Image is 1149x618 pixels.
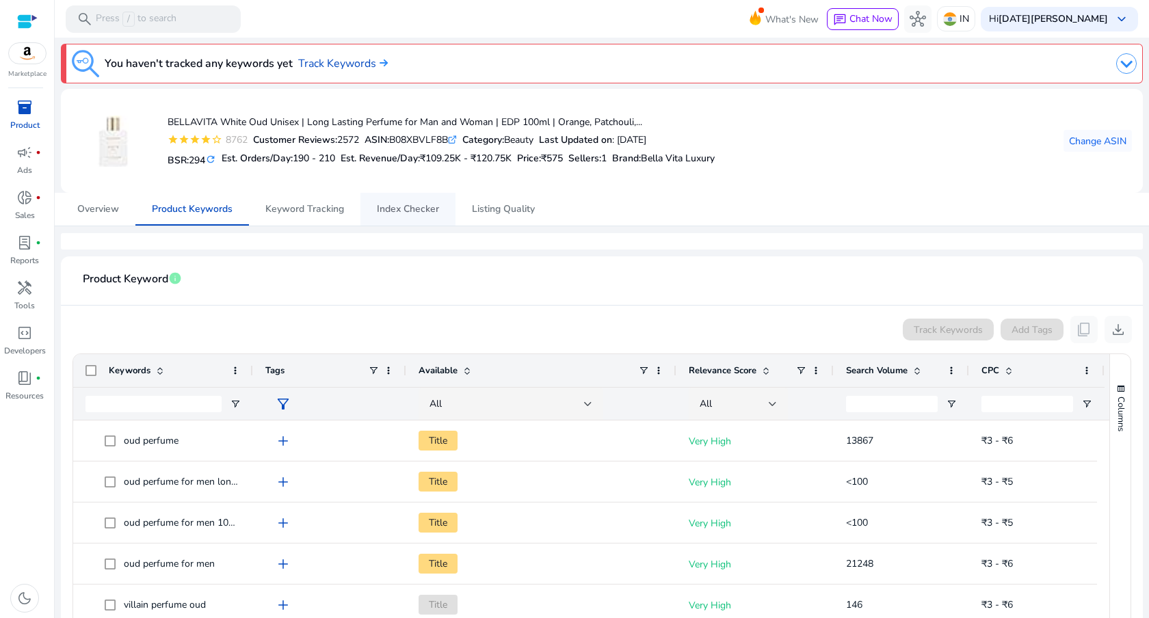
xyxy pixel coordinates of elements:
[275,433,291,449] span: add
[85,396,222,412] input: Keywords Filter Input
[168,117,715,129] h4: BELLAVITA White Oud Unisex | Long Lasting Perfume for Man and Woman | EDP 100ml | Orange, Patchou...
[612,153,715,165] h5: :
[298,55,388,72] a: Track Keywords
[946,399,957,409] button: Open Filter Menu
[365,133,389,146] b: ASIN:
[419,431,458,451] span: Title
[981,364,999,377] span: CPC
[846,475,868,488] span: <100
[419,595,458,615] span: Title
[189,154,205,167] span: 294
[420,152,512,165] span: ₹109.25K - ₹120.75K
[96,12,176,27] p: Press to search
[1110,321,1126,338] span: download
[124,598,206,611] span: villain perfume oud
[419,472,458,492] span: Title
[275,597,291,613] span: add
[222,153,335,165] h5: Est. Orders/Day:
[846,396,938,412] input: Search Volume Filter Input
[689,427,821,455] p: Very High
[16,189,33,206] span: donut_small
[910,11,926,27] span: hub
[265,364,285,377] span: Tags
[253,133,337,146] b: Customer Reviews:
[124,475,268,488] span: oud perfume for men long lasting
[77,11,93,27] span: search
[16,370,33,386] span: book_4
[430,397,442,410] span: All
[122,12,135,27] span: /
[10,254,39,267] p: Reports
[846,364,908,377] span: Search Volume
[168,152,216,167] h5: BSR:
[222,133,248,147] div: 8762
[36,240,41,245] span: fiber_manual_record
[16,234,33,251] span: lab_profile
[517,153,563,165] h5: Price:
[541,152,563,165] span: ₹575
[200,134,211,145] mat-icon: star
[124,516,245,529] span: oud perfume for men 100ml
[981,516,1013,529] span: ₹3 - ₹5
[981,396,1073,412] input: CPC Filter Input
[9,43,46,64] img: amazon.svg
[943,12,957,26] img: in.svg
[1116,53,1137,74] img: dropdown-arrow.svg
[72,50,99,77] img: keyword-tracking.svg
[472,204,535,214] span: Listing Quality
[341,153,512,165] h5: Est. Revenue/Day:
[981,598,1013,611] span: ₹3 - ₹6
[16,590,33,606] span: dark_mode
[1113,11,1130,27] span: keyboard_arrow_down
[189,134,200,145] mat-icon: star
[275,396,291,412] span: filter_alt
[462,133,504,146] b: Category:
[230,399,241,409] button: Open Filter Menu
[376,59,388,67] img: arrow-right.svg
[419,364,458,377] span: Available
[904,5,932,33] button: hub
[275,515,291,531] span: add
[8,69,47,79] p: Marketplace
[849,12,893,25] span: Chat Now
[17,164,32,176] p: Ads
[960,7,969,31] p: IN
[14,299,35,312] p: Tools
[689,550,821,578] p: Very High
[689,364,756,377] span: Relevance Score
[833,13,847,27] span: chat
[827,8,899,30] button: chatChat Now
[16,99,33,116] span: inventory_2
[275,474,291,490] span: add
[179,134,189,145] mat-icon: star
[981,557,1013,570] span: ₹3 - ₹6
[36,150,41,155] span: fiber_manual_record
[83,267,168,291] span: Product Keyword
[601,152,607,165] span: 1
[765,8,819,31] span: What's New
[641,152,715,165] span: Bella Vita Luxury
[846,434,873,447] span: 13867
[689,468,821,496] p: Very High
[211,134,222,145] mat-icon: star_border
[539,133,646,147] div: : [DATE]
[105,55,293,72] h3: You haven't tracked any keywords yet
[981,434,1013,447] span: ₹3 - ₹6
[10,119,40,131] p: Product
[152,204,233,214] span: Product Keywords
[1069,134,1126,148] span: Change ASIN
[36,195,41,200] span: fiber_manual_record
[275,556,291,572] span: add
[1105,316,1132,343] button: download
[36,375,41,381] span: fiber_manual_record
[4,345,46,357] p: Developers
[168,134,179,145] mat-icon: star
[846,557,873,570] span: 21248
[999,12,1108,25] b: [DATE][PERSON_NAME]
[77,204,119,214] span: Overview
[293,152,335,165] span: 190 - 210
[1115,397,1127,431] span: Columns
[1064,130,1132,152] button: Change ASIN
[846,516,868,529] span: <100
[689,509,821,537] p: Very High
